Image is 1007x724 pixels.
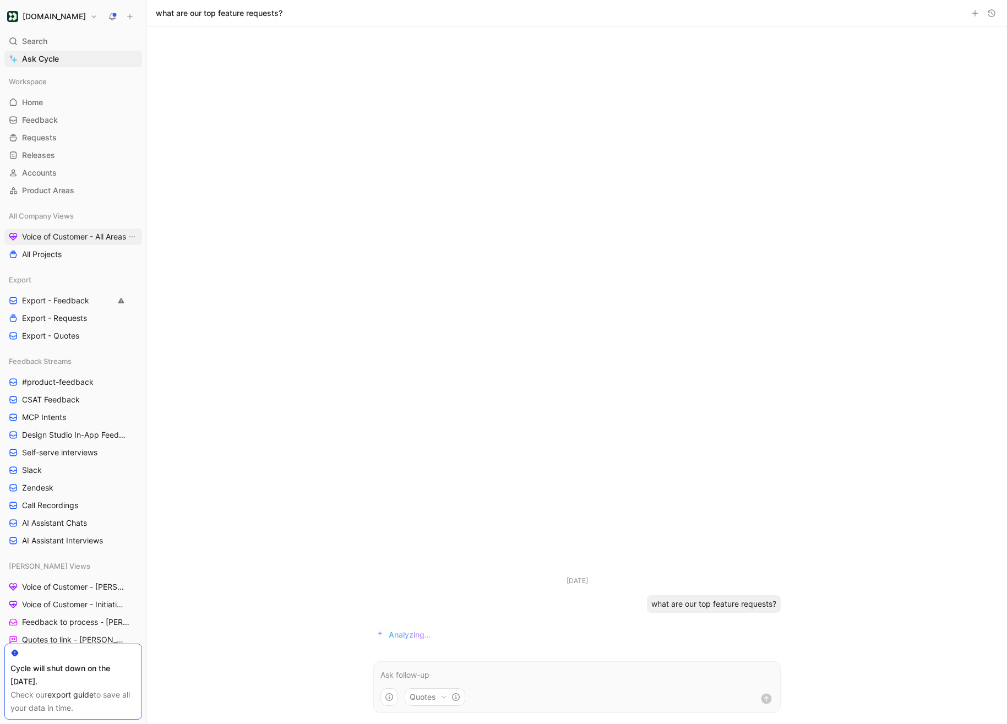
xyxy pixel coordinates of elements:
[10,688,136,715] div: Check our to save all your data in time.
[4,328,142,344] a: Export - Quotes
[9,560,90,571] span: [PERSON_NAME] Views
[22,535,103,546] span: AI Assistant Interviews
[22,115,58,126] span: Feedback
[567,575,588,586] div: [DATE]
[23,12,86,21] h1: [DOMAIN_NAME]
[4,9,100,24] button: Customer.io[DOMAIN_NAME]
[4,33,142,50] div: Search
[4,409,142,426] a: MCP Intents
[4,596,142,613] a: Voice of Customer - Initiatives
[22,231,126,242] span: Voice of Customer - All Areas
[22,518,87,529] span: AI Assistant Chats
[127,231,138,242] button: View actions
[4,353,142,369] div: Feedback Streams
[4,427,142,443] a: Design Studio In-App Feedback
[4,374,142,390] a: #product-feedback
[9,274,31,285] span: Export
[22,634,128,645] span: Quotes to link - [PERSON_NAME]
[4,271,142,288] div: Export
[22,330,79,341] span: Export - Quotes
[4,147,142,164] a: Releases
[4,579,142,595] a: Voice of Customer - [PERSON_NAME]
[4,271,142,344] div: ExportExport - FeedbackExport - RequestsExport - Quotes
[22,97,43,108] span: Home
[4,614,142,630] a: Feedback to process - [PERSON_NAME]
[22,249,62,260] span: All Projects
[22,313,87,324] span: Export - Requests
[4,480,142,496] a: Zendesk
[4,558,142,574] div: [PERSON_NAME] Views
[4,246,142,263] a: All Projects
[22,599,127,610] span: Voice of Customer - Initiatives
[22,185,74,196] span: Product Areas
[405,688,465,706] button: Quotes
[4,292,142,309] a: Export - Feedback
[47,690,94,699] a: export guide
[22,35,47,48] span: Search
[22,394,80,405] span: CSAT Feedback
[4,532,142,549] a: AI Assistant Interviews
[22,52,59,66] span: Ask Cycle
[4,112,142,128] a: Feedback
[647,595,781,613] div: what are our top feature requests?
[389,628,431,641] span: Analyzing…
[4,515,142,531] a: AI Assistant Chats
[22,482,53,493] span: Zendesk
[4,353,142,549] div: Feedback Streams#product-feedbackCSAT FeedbackMCP IntentsDesign Studio In-App FeedbackSelf-serve ...
[22,150,55,161] span: Releases
[22,429,128,440] span: Design Studio In-App Feedback
[22,500,78,511] span: Call Recordings
[22,167,57,178] span: Accounts
[4,208,142,224] div: All Company Views
[22,132,57,143] span: Requests
[22,295,89,306] span: Export - Feedback
[4,444,142,461] a: Self-serve interviews
[9,76,47,87] span: Workspace
[22,465,42,476] span: Slack
[22,377,94,388] span: #product-feedback
[4,51,142,67] a: Ask Cycle
[4,73,142,90] div: Workspace
[4,129,142,146] a: Requests
[22,581,129,592] span: Voice of Customer - [PERSON_NAME]
[4,497,142,514] a: Call Recordings
[4,228,142,245] a: Voice of Customer - All AreasView actions
[22,412,66,423] span: MCP Intents
[7,11,18,22] img: Customer.io
[4,94,142,111] a: Home
[156,8,282,19] h1: what are our top feature requests?
[4,632,142,648] a: Quotes to link - [PERSON_NAME]
[4,310,142,326] a: Export - Requests
[4,208,142,263] div: All Company ViewsVoice of Customer - All AreasView actionsAll Projects
[4,182,142,199] a: Product Areas
[9,210,74,221] span: All Company Views
[22,447,97,458] span: Self-serve interviews
[4,391,142,408] a: CSAT Feedback
[4,462,142,478] a: Slack
[10,662,136,688] div: Cycle will shut down on the [DATE].
[9,356,72,367] span: Feedback Streams
[22,617,129,628] span: Feedback to process - [PERSON_NAME]
[4,165,142,181] a: Accounts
